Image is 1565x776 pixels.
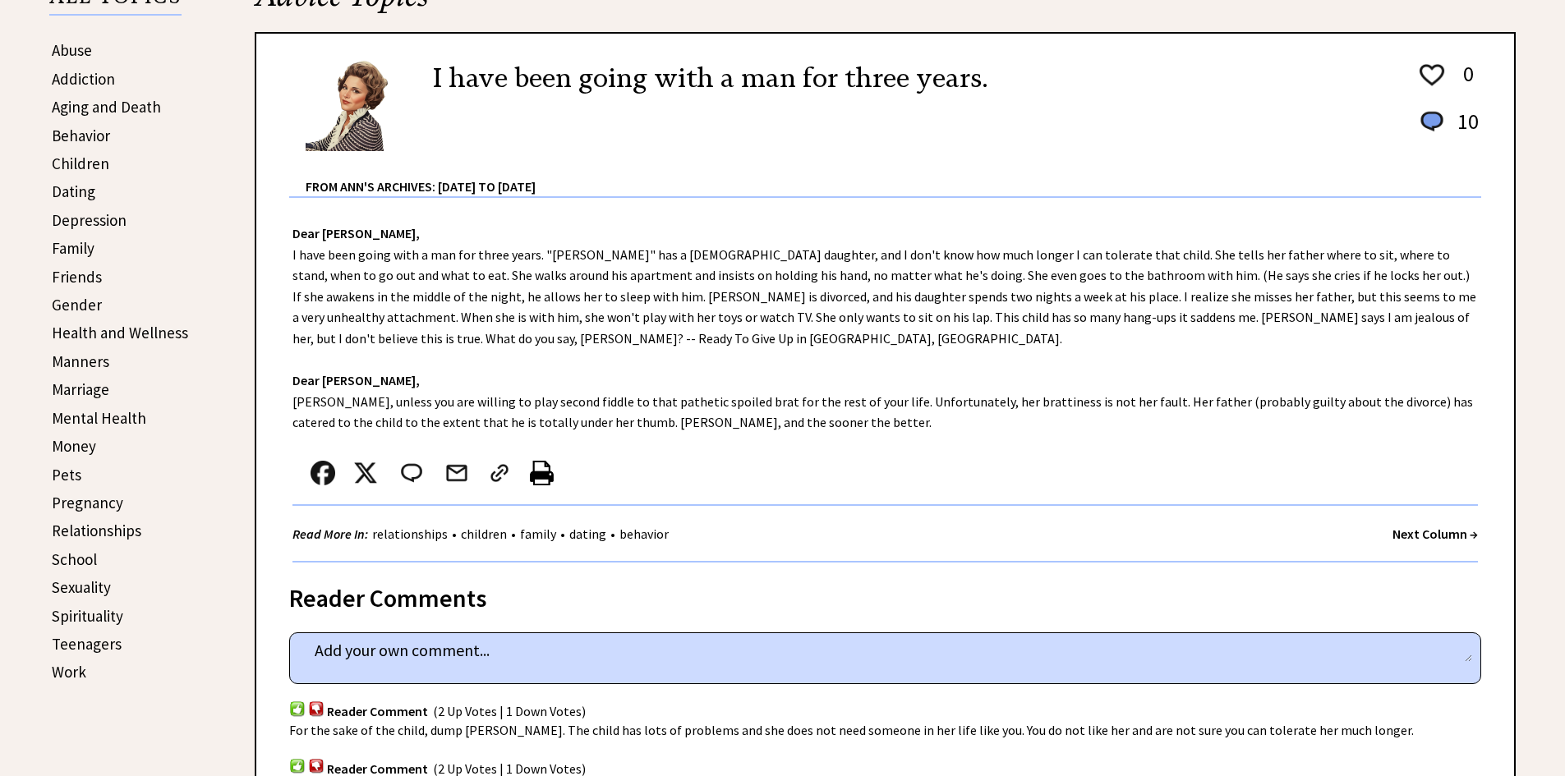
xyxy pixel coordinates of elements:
img: Ann6%20v2%20small.png [306,58,408,151]
img: votup.png [289,758,306,774]
a: relationships [368,526,452,542]
img: message_round%201.png [1417,108,1447,135]
div: • • • • [292,524,673,544]
a: Behavior [52,126,110,145]
h2: I have been going with a man for three years. [433,58,987,98]
img: x_small.png [353,461,378,485]
div: From Ann's Archives: [DATE] to [DATE] [306,153,1481,196]
strong: Read More In: [292,526,368,542]
img: mail.png [444,461,469,485]
a: Abuse [52,40,92,60]
img: message_round%202.png [398,461,426,485]
a: Relationships [52,521,141,540]
a: Money [52,436,96,456]
a: Pregnancy [52,493,123,512]
a: Dating [52,181,95,201]
a: Aging and Death [52,97,161,117]
a: Mental Health [52,408,146,428]
a: Marriage [52,379,109,399]
a: Addiction [52,69,115,89]
a: behavior [615,526,673,542]
img: printer%20icon.png [530,461,554,485]
a: Children [52,154,109,173]
td: 0 [1449,60,1480,106]
div: Reader Comments [289,581,1481,607]
img: votdown.png [308,758,325,774]
a: Spirituality [52,606,123,626]
img: votdown.png [308,700,325,716]
strong: Dear [PERSON_NAME], [292,372,420,388]
img: facebook.png [311,461,335,485]
a: Depression [52,210,127,230]
img: votup.png [289,700,306,716]
strong: Dear [PERSON_NAME], [292,225,420,241]
img: heart_outline%201.png [1417,61,1447,90]
a: School [52,549,97,569]
span: For the sake of the child, dump [PERSON_NAME]. The child has lots of problems and she does not ne... [289,722,1414,738]
a: Health and Wellness [52,323,188,342]
a: children [457,526,511,542]
td: 10 [1449,108,1480,151]
a: Work [52,662,86,682]
span: Reader Comment [327,704,428,720]
span: (2 Up Votes | 1 Down Votes) [433,704,586,720]
div: I have been going with a man for three years. "[PERSON_NAME]" has a [DEMOGRAPHIC_DATA] daughter, ... [256,198,1514,562]
a: Family [52,238,94,258]
a: Gender [52,295,102,315]
a: Manners [52,351,109,371]
a: Sexuality [52,577,111,597]
img: link_02.png [487,461,512,485]
a: family [516,526,560,542]
a: Friends [52,267,102,287]
a: dating [565,526,610,542]
a: Next Column → [1392,526,1478,542]
a: Pets [52,465,81,484]
a: Teenagers [52,634,122,654]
